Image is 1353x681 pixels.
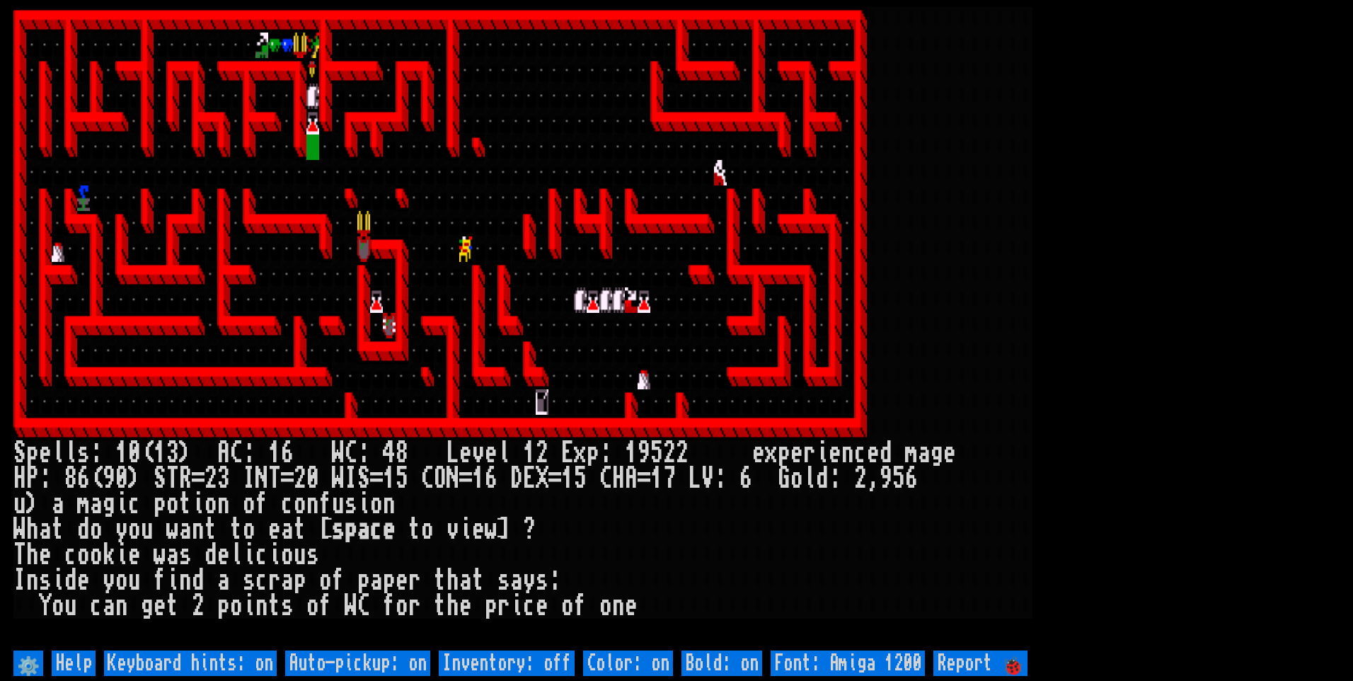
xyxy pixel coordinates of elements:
[205,491,217,517] div: o
[599,593,612,619] div: o
[13,466,26,491] div: H
[243,517,255,542] div: o
[383,593,396,619] div: f
[676,440,689,466] div: 2
[396,440,408,466] div: 8
[583,651,673,676] input: Color: on
[141,517,154,542] div: u
[625,440,638,466] div: 1
[154,491,166,517] div: p
[26,542,39,568] div: h
[52,440,64,466] div: l
[421,517,434,542] div: o
[472,568,485,593] div: t
[790,440,803,466] div: e
[268,593,281,619] div: t
[26,440,39,466] div: p
[472,466,485,491] div: 1
[408,517,421,542] div: t
[548,568,561,593] div: :
[485,440,497,466] div: e
[128,542,141,568] div: e
[179,568,192,593] div: n
[510,593,523,619] div: i
[13,651,43,676] input: ⚙️
[447,517,459,542] div: v
[306,466,319,491] div: 0
[459,440,472,466] div: e
[26,568,39,593] div: n
[128,440,141,466] div: 0
[319,517,332,542] div: [
[472,440,485,466] div: v
[918,440,931,466] div: a
[243,440,255,466] div: :
[64,568,77,593] div: d
[434,593,447,619] div: t
[383,466,396,491] div: 1
[396,466,408,491] div: 5
[306,593,319,619] div: o
[485,517,497,542] div: w
[230,440,243,466] div: C
[523,593,536,619] div: c
[115,517,128,542] div: y
[294,491,306,517] div: o
[281,491,294,517] div: c
[867,440,880,466] div: e
[64,440,77,466] div: l
[217,542,230,568] div: e
[434,568,447,593] div: t
[523,517,536,542] div: ?
[829,466,841,491] div: :
[880,440,892,466] div: d
[179,517,192,542] div: a
[77,440,90,466] div: s
[638,440,650,466] div: 9
[154,466,166,491] div: S
[459,466,472,491] div: =
[268,466,281,491] div: T
[90,440,103,466] div: :
[612,593,625,619] div: n
[689,466,701,491] div: L
[396,568,408,593] div: e
[77,568,90,593] div: e
[459,517,472,542] div: i
[523,568,536,593] div: y
[345,517,357,542] div: p
[13,542,26,568] div: T
[294,568,306,593] div: p
[268,517,281,542] div: e
[154,593,166,619] div: e
[319,593,332,619] div: f
[765,440,778,466] div: x
[205,542,217,568] div: d
[39,568,52,593] div: s
[523,466,536,491] div: E
[892,466,905,491] div: 5
[319,491,332,517] div: f
[752,440,765,466] div: e
[166,517,179,542] div: w
[103,593,115,619] div: a
[192,466,205,491] div: =
[166,491,179,517] div: o
[497,517,510,542] div: ]
[370,466,383,491] div: =
[179,466,192,491] div: R
[90,542,103,568] div: o
[39,440,52,466] div: e
[141,593,154,619] div: g
[447,593,459,619] div: h
[905,440,918,466] div: m
[77,466,90,491] div: 6
[128,466,141,491] div: )
[357,491,370,517] div: i
[217,491,230,517] div: n
[154,542,166,568] div: w
[816,466,829,491] div: d
[701,466,714,491] div: V
[319,568,332,593] div: o
[230,542,243,568] div: l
